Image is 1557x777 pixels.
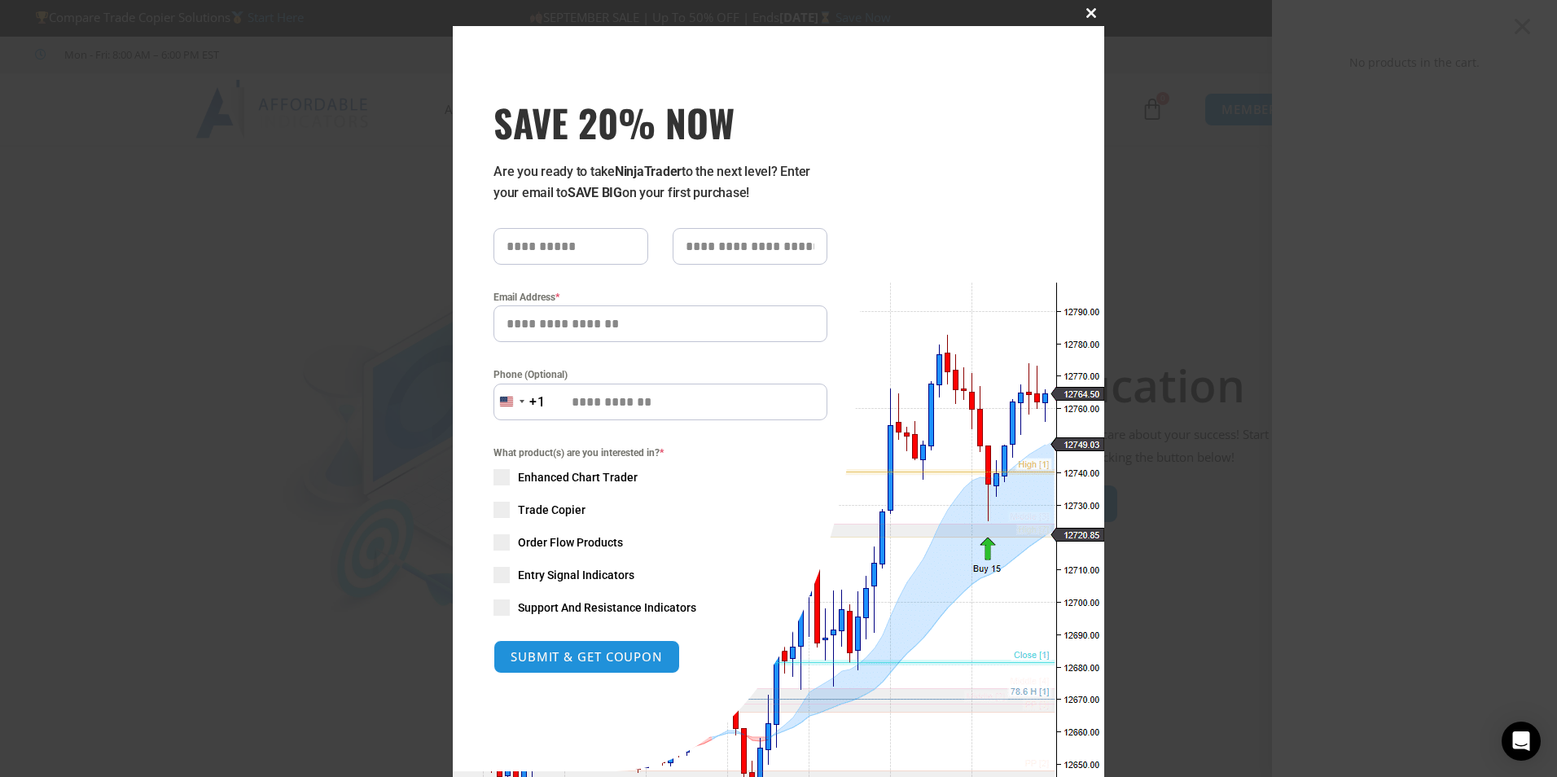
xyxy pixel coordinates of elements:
span: What product(s) are you interested in? [493,445,827,461]
div: Open Intercom Messenger [1502,722,1541,761]
label: Enhanced Chart Trader [493,469,827,485]
span: Enhanced Chart Trader [518,469,638,485]
strong: SAVE BIG [568,185,622,200]
span: SAVE 20% NOW [493,99,827,145]
label: Support And Resistance Indicators [493,599,827,616]
button: SUBMIT & GET COUPON [493,640,680,674]
span: Support And Resistance Indicators [518,599,696,616]
label: Order Flow Products [493,534,827,551]
div: +1 [529,392,546,413]
strong: NinjaTrader [615,164,682,179]
label: Email Address [493,289,827,305]
span: Order Flow Products [518,534,623,551]
button: Selected country [493,384,546,420]
label: Phone (Optional) [493,367,827,383]
label: Trade Copier [493,502,827,518]
span: Trade Copier [518,502,586,518]
span: Entry Signal Indicators [518,567,634,583]
label: Entry Signal Indicators [493,567,827,583]
p: Are you ready to take to the next level? Enter your email to on your first purchase! [493,161,827,204]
